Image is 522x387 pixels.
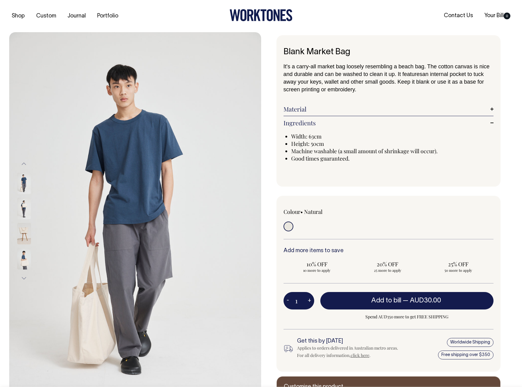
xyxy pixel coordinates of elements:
h6: Add more items to save [284,248,494,254]
span: Good times guaranteed. [291,155,350,162]
h6: Get this by [DATE] [297,338,398,344]
span: Add to bill [371,298,401,304]
span: AUD30.00 [410,298,441,304]
input: 25% OFF 50 more to apply [425,259,491,275]
label: Natural [304,208,322,215]
input: 10% OFF 10 more to apply [284,259,350,275]
img: natural [17,198,31,219]
a: Shop [9,11,27,21]
span: Height: 50cm [291,140,324,147]
button: + [305,295,314,307]
a: Custom [34,11,59,21]
button: Next [19,271,29,285]
a: Journal [65,11,88,21]
button: Previous [19,157,29,171]
span: 0 [504,13,510,19]
div: Applies to orders delivered in Australian metro areas. For all delivery information, . [297,344,398,359]
span: — [403,298,443,304]
img: natural [17,248,31,269]
span: Width: 63cm [291,133,322,140]
img: natural [17,223,31,244]
span: • [300,208,303,215]
span: 50 more to apply [428,268,488,273]
span: an internal pocket to tuck away your keys, wallet and other small goods. Keep it blank or use it ... [284,71,484,93]
a: click here [351,352,369,358]
a: Contact Us [441,11,475,21]
span: 25% OFF [428,260,488,268]
span: 20% OFF [357,260,418,268]
a: Your Bill0 [482,11,513,21]
span: 10% OFF [287,260,347,268]
span: Machine washable (a small amount of shrinkage will occur). [291,147,438,155]
div: Colour [284,208,368,215]
span: 25 more to apply [357,268,418,273]
span: t features [399,71,422,77]
a: Portfolio [95,11,121,21]
span: 10 more to apply [287,268,347,273]
a: Ingredients [284,119,494,127]
img: natural [17,173,31,194]
a: Material [284,105,494,113]
span: Spend AUD350 more to get FREE SHIPPING [320,313,494,321]
span: It's a carry-all market bag loosely resembling a beach bag. The cotton canvas is nice and durable... [284,63,490,77]
h1: Blank Market Bag [284,47,494,57]
button: Add to bill —AUD30.00 [320,292,494,309]
button: - [284,295,292,307]
input: 20% OFF 25 more to apply [354,259,421,275]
